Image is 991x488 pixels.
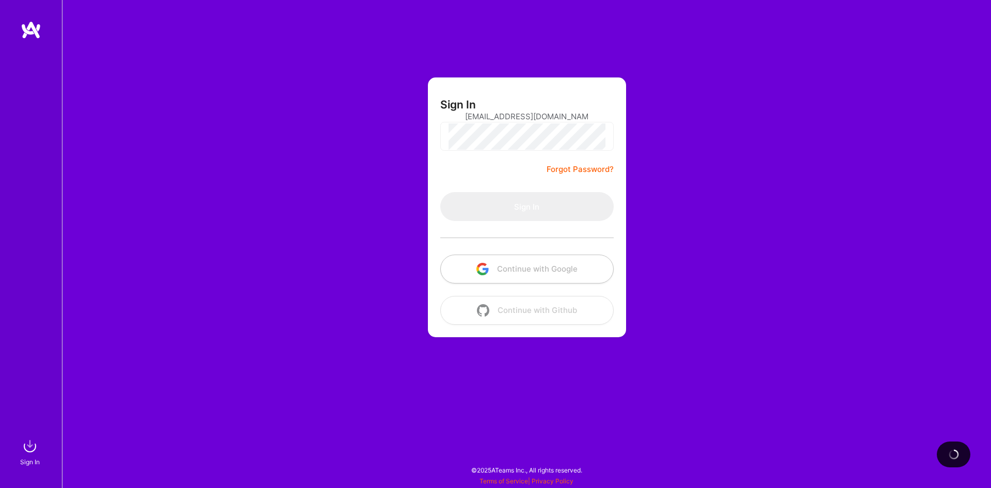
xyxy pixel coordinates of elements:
[532,477,573,485] a: Privacy Policy
[440,255,614,284] button: Continue with Google
[20,456,40,467] div: Sign In
[22,436,40,467] a: sign inSign In
[479,477,528,485] a: Terms of Service
[440,98,476,111] h3: Sign In
[479,477,573,485] span: |
[476,263,489,275] img: icon
[465,103,589,130] input: Email...
[477,304,489,317] img: icon
[20,436,40,456] img: sign in
[949,449,959,460] img: loading
[62,457,991,483] div: © 2025 ATeams Inc., All rights reserved.
[440,296,614,325] button: Continue with Github
[440,192,614,221] button: Sign In
[547,163,614,176] a: Forgot Password?
[21,21,41,39] img: logo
